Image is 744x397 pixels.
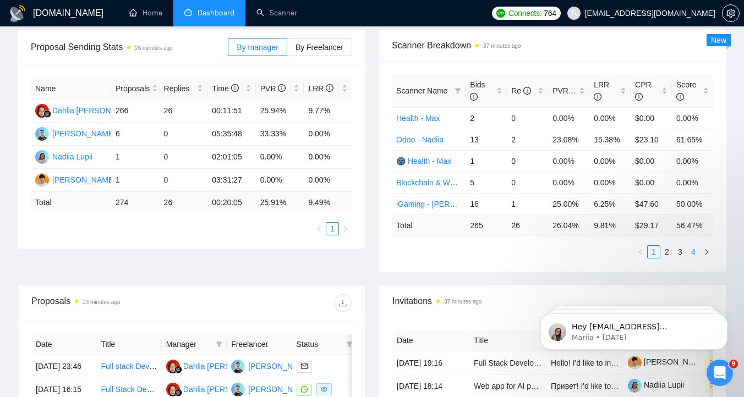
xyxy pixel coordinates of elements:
td: [DATE] 19:16 [392,351,469,374]
span: filter [346,341,353,348]
td: 0 [507,150,548,172]
span: PVR [552,86,578,95]
time: 37 minutes ago [483,43,521,49]
td: Full Stack Developer for Crypto Casino [469,351,546,374]
a: Web app for AI photos [474,382,550,390]
td: 0 [507,107,548,129]
span: filter [214,336,225,352]
time: 23 minutes ago [135,45,172,51]
td: 0.00% [589,150,631,172]
td: 0.00% [548,107,589,129]
span: download [335,299,351,307]
span: Manager [166,338,211,350]
td: 0 [160,169,208,192]
button: download [334,294,352,312]
td: 03:31:27 [207,169,256,192]
td: 15.38% [589,129,631,150]
span: info-circle [231,84,239,92]
span: Pending [705,380,738,392]
td: 26.04 % [548,214,589,236]
th: Manager [162,334,227,355]
td: 274 [111,192,160,213]
th: Date [31,334,96,355]
button: right [339,222,352,235]
td: 0.00% [256,146,304,169]
span: 764 [544,7,556,19]
span: Connects: [508,7,541,19]
img: logo [9,5,26,23]
time: 23 minutes ago [83,299,120,305]
td: 0.00% [304,146,352,169]
a: Blockchain & Web3 - [PERSON_NAME] [396,178,533,187]
td: Total [31,192,111,213]
time: 37 minutes ago [444,299,482,305]
button: setting [722,4,740,22]
img: c1kW7iBRM20VFpN0hxJrS-OBEzdOQFLWwAGOOE1iWlXX9a0Tj9PsoXgzOTrS64y_71 [628,379,642,393]
td: 25.00% [548,193,589,214]
span: 9 [729,360,738,368]
span: Scanner Breakdown [392,38,713,52]
a: MZ[PERSON_NAME] [231,361,311,370]
td: $ 29.17 [631,214,672,236]
td: 0 [160,146,208,169]
td: 9.49 % [304,192,352,213]
td: [DATE] 23:46 [31,355,96,378]
div: Dahlia [PERSON_NAME] [183,383,271,395]
td: 0 [507,172,548,193]
td: 1 [507,193,548,214]
td: 2 [466,107,507,129]
span: filter [455,87,461,94]
span: info-circle [326,84,333,92]
td: $0.00 [631,172,672,193]
a: DR[PERSON_NAME] [35,175,116,184]
div: Dahlia [PERSON_NAME] [183,360,271,372]
button: left [313,222,326,235]
td: 1 [111,169,160,192]
th: Name [31,78,111,100]
span: eye [321,386,327,393]
td: 05:35:48 [207,123,256,146]
li: 1 [647,245,660,258]
div: Dahlia [PERSON_NAME] [52,104,140,117]
div: [PERSON_NAME] [248,360,311,372]
a: 1 [648,246,660,258]
div: Nadiia Lupii [52,151,92,163]
li: Next Page [339,222,352,235]
td: 1 [466,150,507,172]
span: LRR [594,80,609,101]
img: MZ [35,127,49,141]
td: Full stack Developer [96,355,161,378]
span: Scanner Name [396,86,447,95]
span: filter [344,336,355,352]
td: 16 [466,193,507,214]
span: filter [216,341,222,348]
a: 2 [661,246,673,258]
li: 2 [660,245,674,258]
span: By Freelancer [296,43,343,52]
span: filter [452,82,463,99]
a: Nadiia Lupii [628,381,684,389]
td: 0.00% [548,150,589,172]
td: 6 [111,123,160,146]
span: mail [301,363,308,370]
img: gigradar-bm.png [174,366,182,373]
a: Health - Max [396,114,440,123]
td: 50.00% [672,193,713,214]
img: MZ [231,360,245,373]
td: 00:20:05 [207,192,256,213]
span: Re [511,86,531,95]
a: Full Stack Developer for Crypto Casino [474,359,607,367]
td: 0.00% [672,107,713,129]
a: iGaming - [PERSON_NAME] [396,200,495,208]
a: DWDahlia [PERSON_NAME] [166,384,271,393]
span: Dashboard [198,8,234,18]
td: 5 [466,172,507,193]
td: 265 [466,214,507,236]
td: 9.77% [304,100,352,123]
img: DW [166,383,180,396]
span: setting [723,9,739,18]
a: 4 [687,246,699,258]
td: 56.47 % [672,214,713,236]
span: info-circle [676,93,684,101]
